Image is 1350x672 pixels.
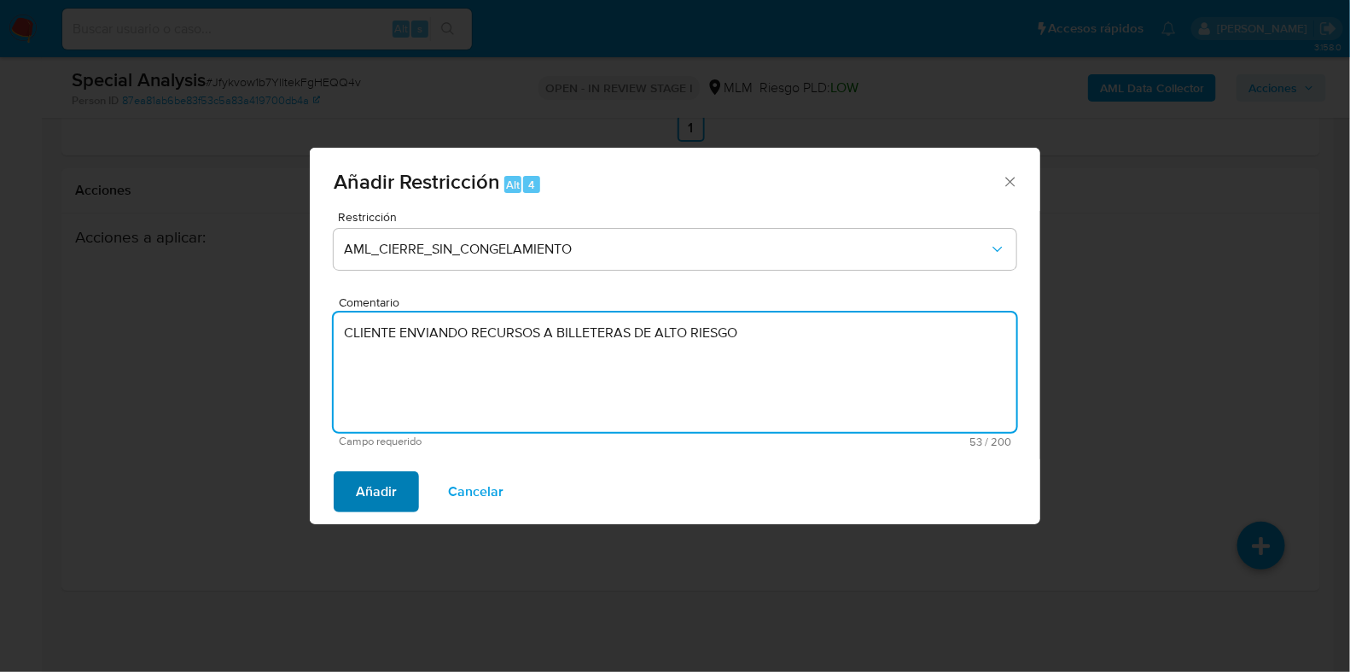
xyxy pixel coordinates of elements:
[334,313,1016,432] textarea: CLIENTE ENVIANDO RECURSOS A BILLETERAS DE ALTO RIESGO
[334,167,500,196] span: Añadir Restricción
[339,296,1021,309] span: Comentario
[334,471,419,512] button: Añadir
[448,473,503,511] span: Cancelar
[334,229,1016,270] button: Restriction
[356,473,397,511] span: Añadir
[426,471,526,512] button: Cancelar
[1002,173,1017,189] button: Cerrar ventana
[344,241,989,258] span: AML_CIERRE_SIN_CONGELAMIENTO
[528,177,535,193] span: 4
[338,211,1021,223] span: Restricción
[506,177,520,193] span: Alt
[675,436,1011,447] span: Máximo 200 caracteres
[339,435,675,447] span: Campo requerido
